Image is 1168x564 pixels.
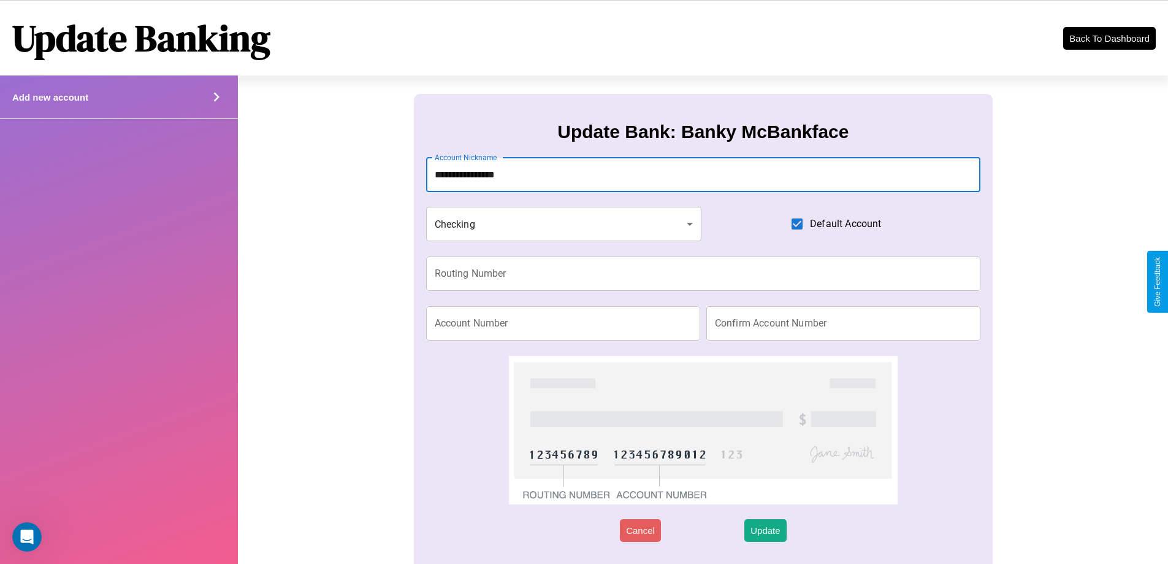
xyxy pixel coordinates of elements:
h1: Update Banking [12,13,270,63]
div: Give Feedback [1153,257,1162,307]
h3: Update Bank: Banky McBankface [557,122,849,142]
span: Default Account [810,217,881,231]
div: Checking [426,207,702,241]
button: Cancel [620,519,661,542]
button: Update [744,519,786,542]
iframe: Intercom live chat [12,522,42,552]
h4: Add new account [12,92,88,102]
img: check [509,356,897,504]
button: Back To Dashboard [1063,27,1156,50]
label: Account Nickname [435,152,497,163]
